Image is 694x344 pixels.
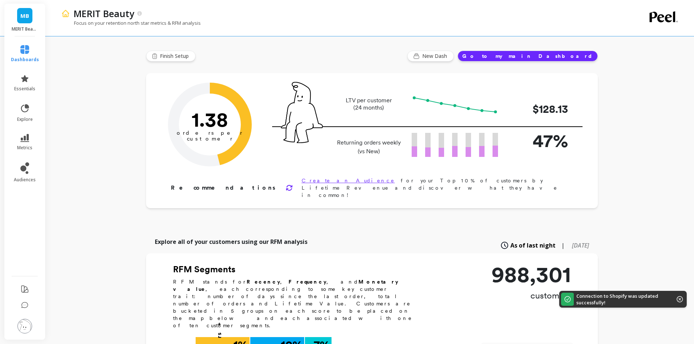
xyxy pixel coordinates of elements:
[17,145,32,151] span: metrics
[572,241,589,249] span: [DATE]
[422,52,449,60] span: New Dash
[510,127,568,154] p: 47%
[510,101,568,117] p: $128.13
[14,177,36,183] span: audiences
[155,237,307,246] p: Explore all of your customers using our RFM analysis
[289,279,326,285] b: Frequency
[192,107,228,131] text: 1.38
[281,82,323,143] img: pal seatted on line
[458,51,598,62] button: Go to my main Dashboard
[177,130,243,136] tspan: orders per
[17,116,33,122] span: explore
[407,51,454,62] button: New Dash
[491,290,571,301] p: customers
[173,278,421,329] p: RFM stands for , , and , each corresponding to some key customer trait: number of days since the ...
[247,279,280,285] b: Recency
[11,57,39,63] span: dashboards
[20,12,29,20] span: MB
[171,183,277,192] p: Recommendations
[302,177,575,199] p: for your Top 10% of customers by Lifetime Revenue and discover what they have in common!
[561,241,565,250] span: |
[335,97,403,111] p: LTV per customer (24 months)
[302,178,395,183] a: Create an Audience
[17,319,32,333] img: profile picture
[74,7,134,20] p: MERIT Beauty
[491,264,571,285] p: 988,301
[160,52,191,60] span: Finish Setup
[576,293,666,306] p: Connection to Shopify was updated successfully!
[173,264,421,275] h2: RFM Segments
[61,20,201,26] p: Focus on your retention north star metrics & RFM analysis
[187,135,233,142] tspan: customer
[335,138,403,156] p: Returning orders weekly (vs New)
[14,86,35,92] span: essentials
[146,51,196,62] button: Finish Setup
[510,241,556,250] span: As of last night
[61,9,70,18] img: header icon
[12,26,38,32] p: MERIT Beauty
